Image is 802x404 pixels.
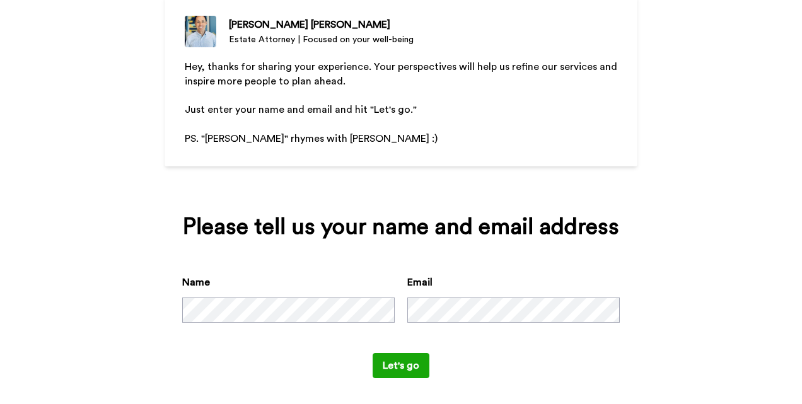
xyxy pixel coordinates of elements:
span: Just enter your name and email and hit "Let's go." [185,105,417,115]
label: Name [182,275,210,290]
div: Estate Attorney | Focused on your well-being [229,33,414,46]
div: Please tell us your name and email address [182,214,620,240]
span: PS. "[PERSON_NAME]" rhymes with [PERSON_NAME] :) [185,134,438,144]
img: Estate Attorney | Focused on your well-being [185,16,216,47]
span: Hey, thanks for sharing your experience. Your perspectives will help us refine our services and i... [185,62,620,86]
button: Let's go [373,353,429,378]
label: Email [407,275,433,290]
div: [PERSON_NAME] [PERSON_NAME] [229,17,414,32]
